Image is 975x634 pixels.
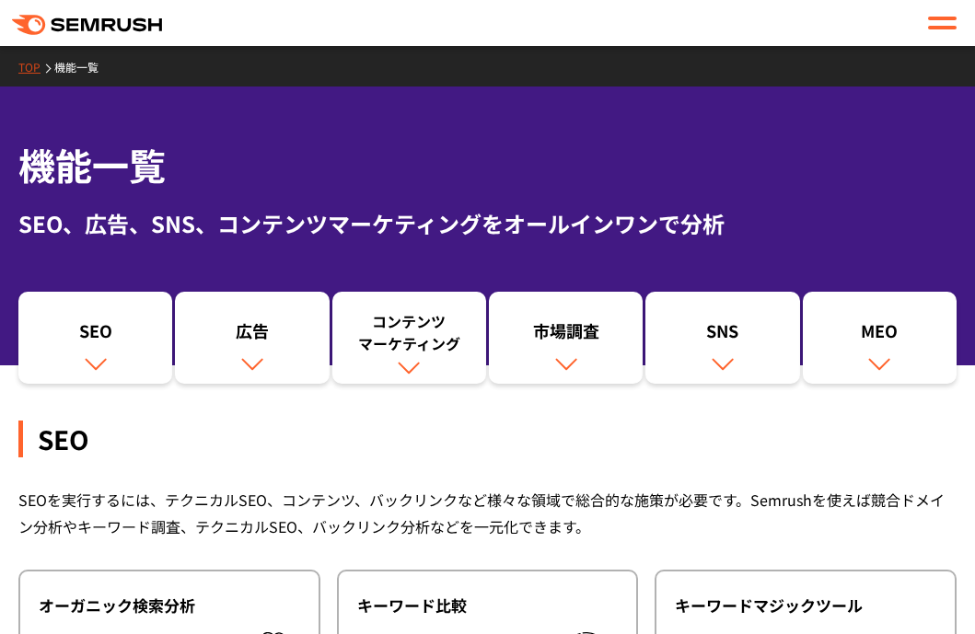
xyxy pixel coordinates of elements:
h1: 機能一覧 [18,138,957,192]
div: コンテンツ マーケティング [342,310,477,354]
a: SEO [18,292,172,384]
a: 市場調査 [489,292,643,384]
div: 広告 [184,319,319,351]
div: オーガニック検索分析 [39,594,300,617]
div: MEO [812,319,947,351]
a: SNS [645,292,799,384]
a: TOP [18,59,54,75]
div: SNS [655,319,790,351]
a: コンテンツマーケティング [332,292,486,384]
div: キーワードマジックツール [675,594,936,617]
div: SEOを実行するには、テクニカルSEO、コンテンツ、バックリンクなど様々な領域で総合的な施策が必要です。Semrushを使えば競合ドメイン分析やキーワード調査、テクニカルSEO、バックリンク分析... [18,487,957,540]
a: 広告 [175,292,329,384]
div: SEO、広告、SNS、コンテンツマーケティングをオールインワンで分析 [18,207,957,240]
div: SEO [18,421,957,457]
div: キーワード比較 [357,594,619,617]
a: MEO [803,292,957,384]
a: 機能一覧 [54,59,112,75]
div: 市場調査 [498,319,633,351]
div: SEO [28,319,163,351]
